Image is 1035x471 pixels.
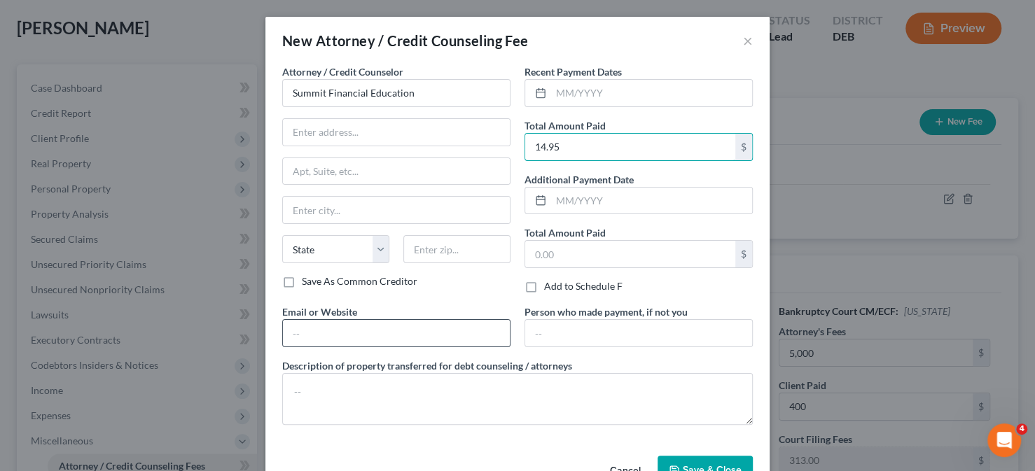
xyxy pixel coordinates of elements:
input: Enter address... [283,119,510,146]
label: Additional Payment Date [525,172,634,187]
input: Enter city... [283,197,510,223]
label: Description of property transferred for debt counseling / attorneys [282,358,572,373]
label: Email or Website [282,304,357,319]
input: Apt, Suite, etc... [283,158,510,185]
div: $ [735,134,752,160]
label: Total Amount Paid [525,118,606,133]
input: MM/YYYY [551,188,752,214]
input: -- [283,320,510,346]
div: $ [735,241,752,267]
span: Attorney / Credit Counselor [282,66,403,78]
input: Search creditor by name... [282,79,510,107]
label: Total Amount Paid [525,225,606,240]
span: Attorney / Credit Counseling Fee [316,32,529,49]
input: -- [525,320,752,346]
iframe: Intercom live chat [987,423,1021,457]
label: Save As Common Creditor [302,274,417,288]
input: MM/YYYY [551,80,752,106]
label: Add to Schedule F [544,279,623,293]
input: Enter zip... [403,235,510,263]
label: Person who made payment, if not you [525,304,688,319]
span: New [282,32,312,49]
button: × [743,32,753,49]
label: Recent Payment Dates [525,64,622,79]
input: 0.00 [525,134,735,160]
span: 4 [1016,423,1027,435]
input: 0.00 [525,241,735,267]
